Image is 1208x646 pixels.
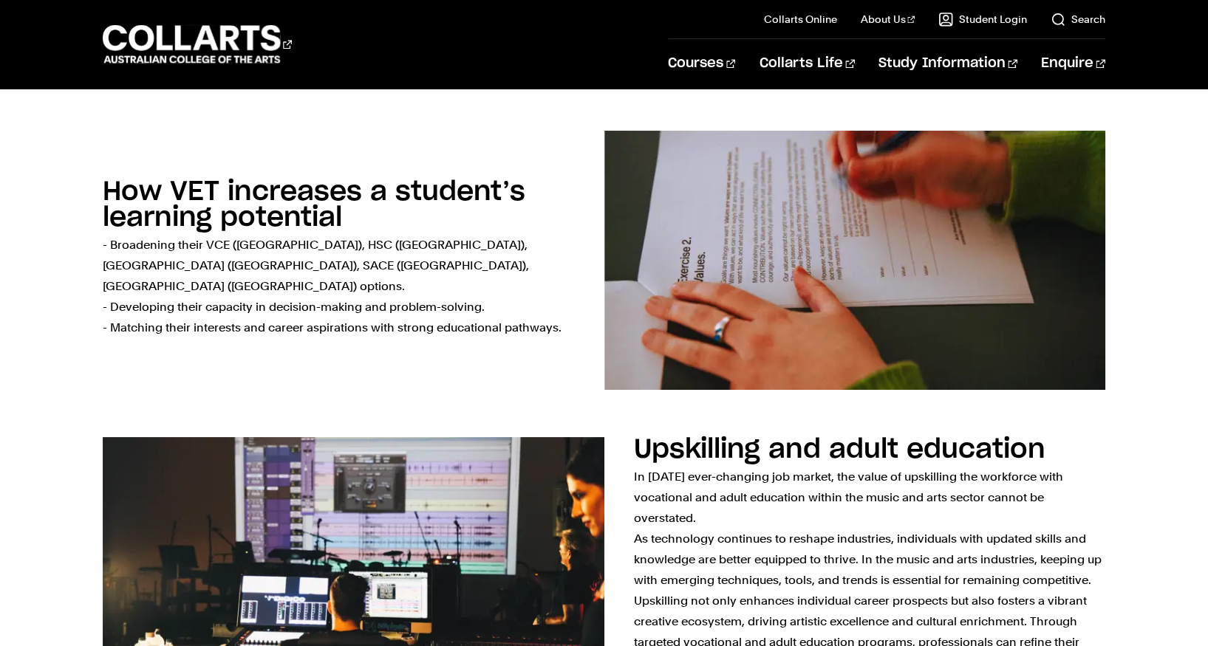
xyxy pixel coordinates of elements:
h2: How VET increases a student’s learning potential [103,179,525,231]
div: Go to homepage [103,23,292,65]
a: Student Login [938,12,1027,27]
a: Collarts Life [759,39,854,88]
a: About Us [860,12,915,27]
a: Enquire [1041,39,1105,88]
a: Search [1051,12,1105,27]
a: Courses [668,39,735,88]
a: Study Information [878,39,1017,88]
a: Collarts Online [763,12,836,27]
h2: Upskilling and adult education [634,436,1045,463]
p: - Broadening their VCE ([GEOGRAPHIC_DATA]), HSC ([GEOGRAPHIC_DATA]), [GEOGRAPHIC_DATA] ([GEOGRAPH... [103,235,575,338]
